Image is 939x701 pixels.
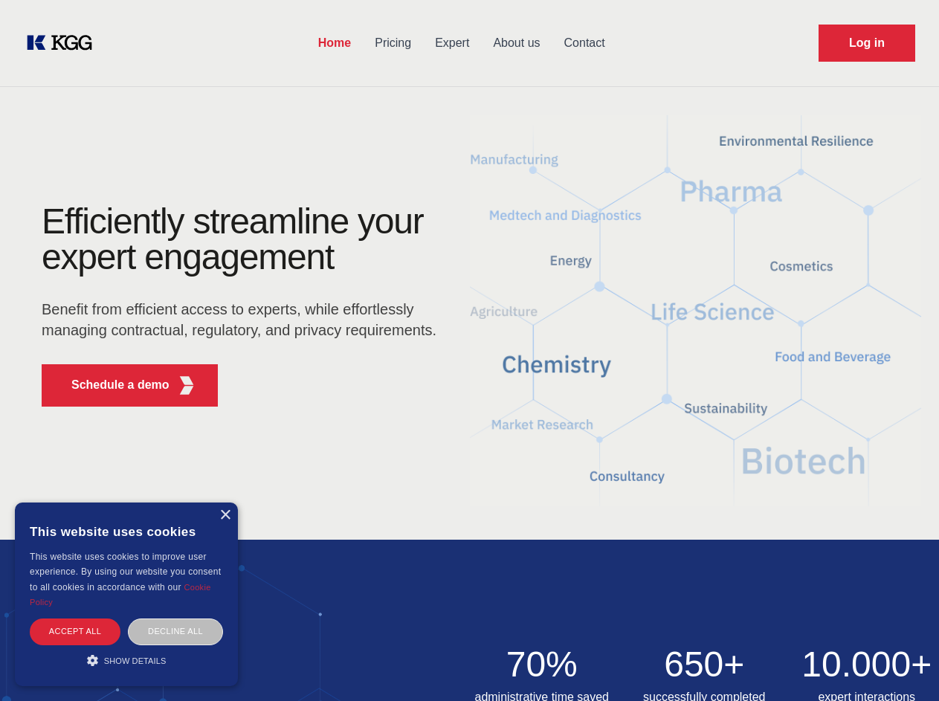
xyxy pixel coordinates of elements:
h1: Efficiently streamline your expert engagement [42,204,446,275]
p: Benefit from efficient access to experts, while effortlessly managing contractual, regulatory, an... [42,299,446,340]
a: Pricing [363,24,423,62]
h2: 70% [470,647,615,682]
img: KGG Fifth Element RED [470,97,922,525]
div: Decline all [128,618,223,645]
button: Schedule a demoKGG Fifth Element RED [42,364,218,407]
div: Show details [30,653,223,668]
span: This website uses cookies to improve user experience. By using our website you consent to all coo... [30,552,221,592]
h2: 650+ [632,647,777,682]
a: Expert [423,24,481,62]
a: About us [481,24,552,62]
div: This website uses cookies [30,514,223,549]
div: Close [219,510,230,521]
a: Contact [552,24,617,62]
img: KGG Fifth Element RED [178,376,196,395]
p: Schedule a demo [71,376,170,394]
div: Accept all [30,618,120,645]
a: Home [306,24,363,62]
a: Cookie Policy [30,583,211,607]
span: Show details [104,656,167,665]
a: KOL Knowledge Platform: Talk to Key External Experts (KEE) [24,31,104,55]
a: Request Demo [819,25,915,62]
